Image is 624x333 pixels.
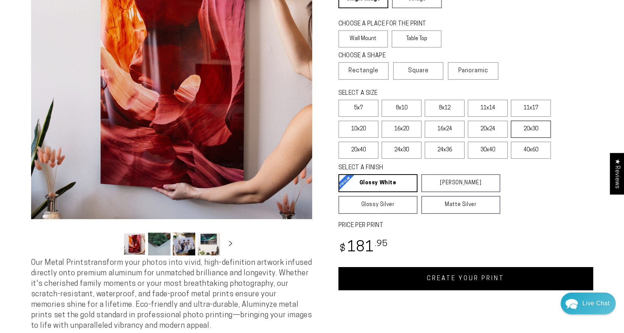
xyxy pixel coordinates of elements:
button: Load image 2 in gallery view [148,233,171,255]
button: Slide right [222,236,239,252]
label: Wall Mount [338,30,388,48]
button: Load image 4 in gallery view [198,233,220,255]
span: Panoramic [458,68,488,74]
span: Rectangle [349,66,379,75]
label: 40x60 [511,142,551,159]
div: Chat widget toggle [561,293,616,314]
a: Glossy Silver [338,196,417,214]
legend: CHOOSE A SHAPE [338,52,436,60]
label: 5x7 [338,100,379,117]
span: Square [408,66,429,75]
button: Load image 3 in gallery view [173,233,195,255]
label: PRICE PER PRINT [338,221,593,230]
label: 8x10 [382,100,422,117]
div: Contact Us Directly [582,293,610,314]
a: CREATE YOUR PRINT [338,267,593,290]
label: 20x30 [511,121,551,138]
label: 16x20 [382,121,422,138]
span: Our Metal Prints transform your photos into vivid, high-definition artwork infused directly onto ... [31,259,312,330]
label: 24x36 [425,142,465,159]
legend: CHOOSE A PLACE FOR THE PRINT [338,20,435,28]
label: 10x20 [338,121,379,138]
label: 20x40 [338,142,379,159]
legend: SELECT A SIZE [338,89,488,98]
label: 8x12 [425,100,465,117]
button: Load image 1 in gallery view [123,233,146,255]
label: 24x30 [382,142,422,159]
button: Slide left [105,236,121,252]
bdi: 181 [338,240,388,255]
span: $ [340,244,346,254]
a: Glossy White [338,174,417,192]
label: 11x17 [511,100,551,117]
a: [PERSON_NAME] [421,174,500,192]
div: Click to open Judge.me floating reviews tab [610,153,624,194]
label: 16x24 [425,121,465,138]
legend: SELECT A FINISH [338,164,482,172]
label: 20x24 [468,121,508,138]
label: 11x14 [468,100,508,117]
label: 30x40 [468,142,508,159]
sup: .95 [375,240,388,248]
label: Table Top [392,30,441,48]
a: Matte Silver [421,196,500,214]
